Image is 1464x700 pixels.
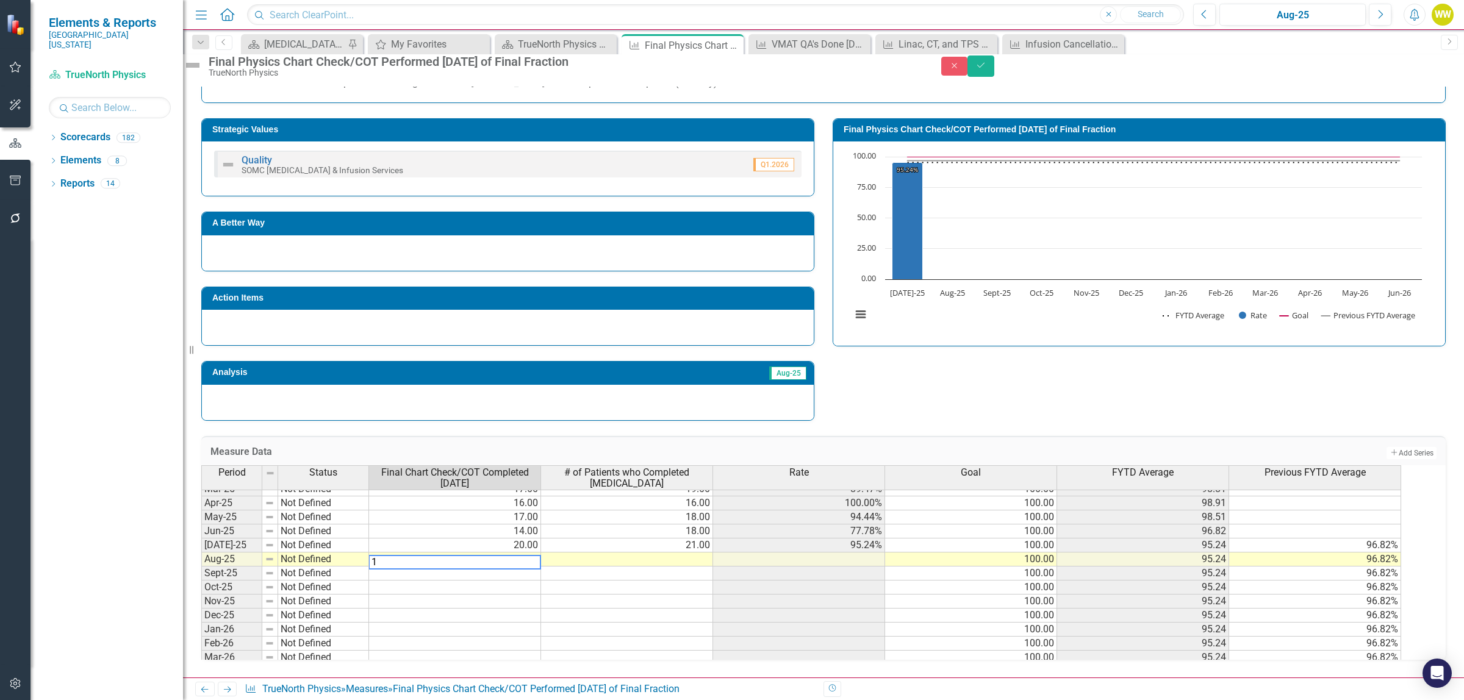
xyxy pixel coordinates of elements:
[265,624,274,634] img: 8DAGhfEEPCf229AAAAAElFTkSuQmCC
[278,595,369,609] td: Not Defined
[983,287,1011,298] text: Sept-25
[262,683,341,695] a: TrueNorth Physics
[1057,623,1229,637] td: 95.24
[1057,595,1229,609] td: 95.24
[1239,310,1267,321] button: Show Rate
[845,151,1433,334] div: Chart. Highcharts interactive chart.
[961,467,981,478] span: Goal
[265,554,274,564] img: 8DAGhfEEPCf229AAAAAElFTkSuQmCC
[713,538,885,552] td: 95.24%
[369,496,541,510] td: 16.00
[265,582,274,592] img: 8DAGhfEEPCf229AAAAAElFTkSuQmCC
[861,273,876,284] text: 0.00
[885,552,1057,566] td: 100.00
[1229,566,1401,580] td: 96.82%
[713,496,885,510] td: 100.00%
[885,524,1057,538] td: 100.00
[541,496,713,510] td: 16.00
[1208,287,1233,298] text: Feb-26
[265,610,274,620] img: 8DAGhfEEPCf229AAAAAElFTkSuQmCC
[265,652,274,662] img: 8DAGhfEEPCf229AAAAAElFTkSuQmCC
[278,538,369,552] td: Not Defined
[201,580,262,595] td: Oct-25
[940,287,965,298] text: Aug-25
[49,97,171,118] input: Search Below...
[201,609,262,623] td: Dec-25
[885,566,1057,580] td: 100.00
[278,651,369,665] td: Not Defined
[242,165,403,175] small: SOMC [MEDICAL_DATA] & Infusion Services
[218,467,246,478] span: Period
[899,37,994,52] div: Linac, CT, and TPS Monthly QA Completed Within the Month
[107,155,127,166] div: 8
[117,132,140,143] div: 182
[1265,467,1366,478] span: Previous FYTD Average
[371,37,487,52] a: My Favorites
[1057,496,1229,510] td: 98.91
[885,609,1057,623] td: 100.00
[60,177,95,191] a: Reports
[201,524,262,538] td: Jun-25
[60,130,110,145] a: Scorecards
[1057,609,1229,623] td: 95.24
[60,154,101,168] a: Elements
[278,609,369,623] td: Not Defined
[278,552,369,566] td: Not Defined
[278,566,369,580] td: Not Defined
[645,38,741,53] div: Final Physics Chart Check/COT Performed [DATE] of Final Fraction
[201,637,262,651] td: Feb-26
[245,682,814,696] div: » »
[1224,8,1362,23] div: Aug-25
[885,538,1057,552] td: 100.00
[265,596,274,606] img: 8DAGhfEEPCf229AAAAAElFTkSuQmCC
[857,181,876,192] text: 75.00
[1164,287,1187,298] text: Jan-26
[498,37,614,52] a: TrueNorth Physics Dashboard
[885,623,1057,637] td: 100.00
[844,125,1439,134] h3: Final Physics Chart Check/COT Performed [DATE] of Final Fraction
[1005,37,1121,52] a: Infusion Cancellation Rate
[1229,637,1401,651] td: 96.82%
[905,159,1402,163] g: Previous FYTD Average, series 4 of 4. Line with 12 data points.
[1057,552,1229,566] td: 95.24
[769,366,806,380] span: Aug-25
[857,212,876,223] text: 50.00
[264,37,345,52] div: [MEDICAL_DATA] Services and Infusion Dashboard
[201,552,262,566] td: Aug-25
[885,637,1057,651] td: 100.00
[885,496,1057,510] td: 100.00
[278,637,369,651] td: Not Defined
[209,68,917,77] div: TrueNorth Physics
[857,242,876,253] text: 25.00
[1057,637,1229,651] td: 95.24
[713,510,885,524] td: 94.44%
[1387,447,1437,459] button: Add Series
[242,154,272,166] a: Quality
[201,623,262,637] td: Jan-26
[201,651,262,665] td: Mar-26
[1030,287,1053,298] text: Oct-25
[244,37,345,52] a: [MEDICAL_DATA] Services and Infusion Dashboard
[713,524,885,538] td: 77.78%
[265,568,274,578] img: 8DAGhfEEPCf229AAAAAElFTkSuQmCC
[885,580,1057,595] td: 100.00
[1252,287,1278,298] text: Mar-26
[278,524,369,538] td: Not Defined
[1229,595,1401,609] td: 96.82%
[265,638,274,648] img: 8DAGhfEEPCf229AAAAAElFTkSuQmCC
[212,368,497,377] h3: Analysis
[221,157,235,172] img: Not Defined
[1229,623,1401,637] td: 96.82%
[265,512,274,522] img: 8DAGhfEEPCf229AAAAAElFTkSuQmCC
[391,37,487,52] div: My Favorites
[278,580,369,595] td: Not Defined
[1074,287,1099,298] text: Nov-25
[209,55,917,68] div: Final Physics Chart Check/COT Performed [DATE] of Final Fraction
[1138,9,1164,19] span: Search
[1025,37,1121,52] div: Infusion Cancellation Rate
[309,467,337,478] span: Status
[265,526,274,536] img: 8DAGhfEEPCf229AAAAAElFTkSuQmCC
[1057,524,1229,538] td: 96.82
[1163,310,1225,321] button: Show FYTD Average
[1229,552,1401,566] td: 96.82%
